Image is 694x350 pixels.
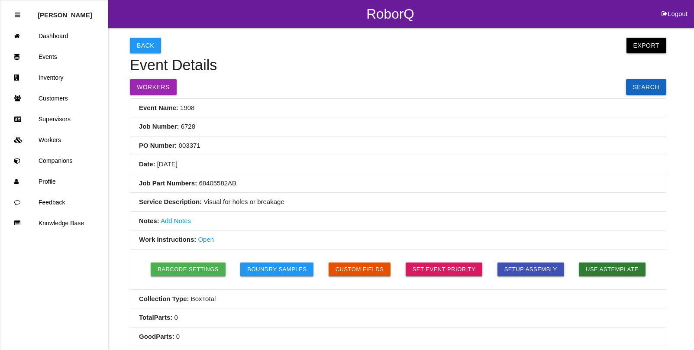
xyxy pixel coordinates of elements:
div: Close [15,5,20,26]
li: 003371 [130,136,666,156]
b: Date: [139,160,155,168]
li: 0 [130,308,666,327]
b: PO Number: [139,142,177,149]
a: Feedback [0,192,108,213]
b: Event Name: [139,104,178,111]
button: Use asTemplate [579,262,646,276]
li: 68405582AB [130,174,666,193]
button: Boundry Samples [240,262,313,276]
button: Export [626,38,666,53]
a: Add Notes [161,217,191,224]
button: Custom Fields [329,262,391,276]
button: Barcode Settings [151,262,226,276]
button: Setup Assembly [497,262,564,276]
b: Job Part Numbers: [139,179,197,187]
b: Total Parts : [139,314,172,321]
p: Rosie Blandino [38,5,92,19]
a: Open [198,236,214,243]
a: Dashboard [0,26,108,46]
li: 0 [130,327,666,347]
a: Search [626,79,666,95]
a: Supervisors [0,109,108,130]
h4: Event Details [130,57,666,74]
b: Notes: [139,217,159,224]
a: Companions [0,150,108,171]
a: Knowledge Base [0,213,108,233]
b: Job Number: [139,123,179,130]
b: Collection Type: [139,295,189,302]
a: Inventory [0,67,108,88]
button: Back [130,38,161,53]
button: Workers [130,79,177,95]
li: [DATE] [130,155,666,174]
a: Customers [0,88,108,109]
a: Set Event Priority [406,262,483,276]
a: Profile [0,171,108,192]
li: 1908 [130,99,666,118]
b: Service Description: [139,198,202,205]
a: Events [0,46,108,67]
a: Workers [0,130,108,150]
b: Good Parts : [139,333,174,340]
b: Work Instructions: [139,236,196,243]
li: 6728 [130,117,666,136]
li: Visual for holes or breakage [130,193,666,212]
li: Box Total [130,290,666,309]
